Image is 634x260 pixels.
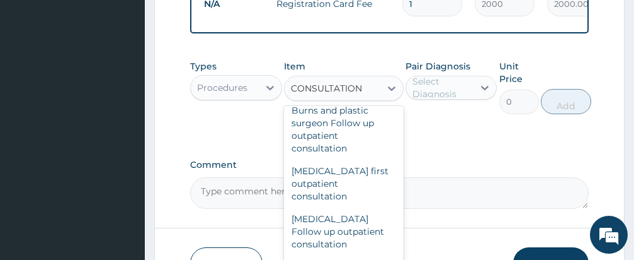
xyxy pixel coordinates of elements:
[284,60,305,73] label: Item
[65,71,212,87] div: Chat with us now
[284,160,404,208] div: [MEDICAL_DATA] first outpatient consultation
[207,6,237,37] div: Minimize live chat window
[6,148,240,192] textarea: Type your message and hit 'Enter'
[197,81,247,94] div: Procedures
[190,160,589,170] label: Comment
[23,63,51,95] img: d_794563401_company_1708531726252_794563401
[190,61,217,72] label: Types
[284,208,404,256] div: [MEDICAL_DATA] Follow up outpatient consultation
[405,60,470,73] label: Pair Diagnosis
[73,61,174,188] span: We're online!
[541,89,591,114] button: Add
[412,75,473,100] div: Select Diagnosis
[284,99,404,160] div: Burns and plastic surgeon Follow up outpatient consultation
[499,60,539,85] label: Unit Price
